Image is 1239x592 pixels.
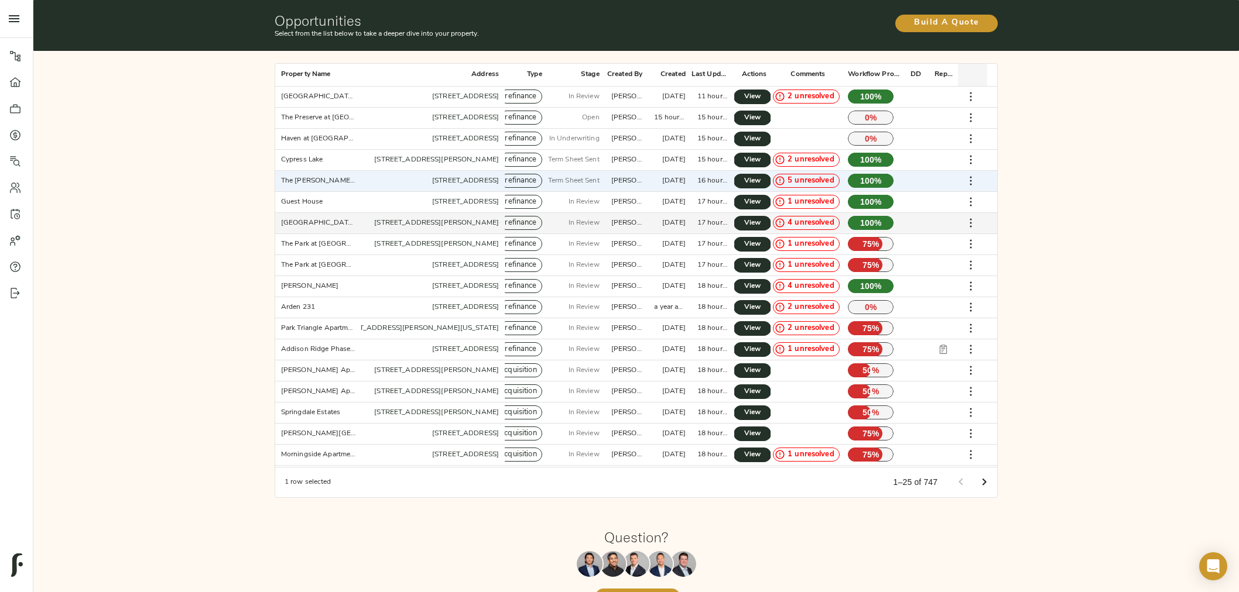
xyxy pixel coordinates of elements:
div: Cheema Village [281,429,355,439]
div: Cypress Lake [281,155,323,165]
p: Term Sheet Sent [548,154,600,165]
div: 6 days ago [662,387,686,397]
p: 100 [848,153,894,167]
a: [STREET_ADDRESS] [432,93,499,100]
p: 0 [848,132,894,146]
p: 100 [848,216,894,230]
div: 2 months ago [662,197,686,207]
div: zach@fulcrumlendingcorp.com [611,113,643,123]
span: % [870,301,877,313]
a: View [734,405,771,420]
p: In Review [569,281,600,291]
div: 18 hours ago [697,281,729,291]
div: 23 days ago [662,155,686,165]
span: refinance [500,91,541,102]
span: 2 unresolved [783,154,839,166]
div: zach@fulcrumlendingcorp.com [611,281,643,291]
div: 15 hours ago [697,113,729,123]
div: Created [660,63,686,86]
span: % [872,407,879,418]
span: % [874,175,882,187]
span: View [745,449,759,461]
span: refinance [500,112,541,123]
span: % [872,322,879,334]
div: DD [911,63,921,86]
div: 1 unresolved [773,195,840,209]
div: 15 hours ago [697,155,729,165]
div: zach@fulcrumlendingcorp.com [611,218,643,228]
span: View [745,238,759,250]
img: Kenneth Mendonça [600,551,626,577]
div: zach@fulcrumlendingcorp.com [611,323,643,333]
span: % [872,449,879,460]
p: 75 [848,342,894,356]
button: Go to next page [973,470,996,494]
span: View [745,322,759,335]
div: Property Name [281,63,331,86]
span: View [745,112,759,124]
a: View [734,111,771,125]
span: View [745,133,759,145]
a: [STREET_ADDRESS] [432,304,499,311]
div: Created By [607,63,642,86]
div: 18 hours ago [697,302,729,312]
span: 5 unresolved [783,175,839,187]
h1: Question? [604,529,668,545]
div: zach@fulcrumlendingcorp.com [611,429,643,439]
div: Comments [771,63,843,86]
div: Springdale Estates [281,408,340,418]
p: In Review [569,386,600,397]
span: View [745,428,759,440]
div: Powell Apartments [281,387,355,397]
p: Term Sheet Sent [548,175,600,186]
a: [STREET_ADDRESS][PERSON_NAME] [374,156,499,163]
a: [STREET_ADDRESS] [432,135,499,142]
span: View [745,364,759,377]
span: acquisition [495,449,541,460]
div: 1 unresolved [773,342,840,356]
div: The Park at Ferry Hill [281,260,355,270]
div: 6 days ago [662,429,686,439]
div: 7 days ago [662,260,686,270]
div: 18 hours ago [697,345,729,354]
div: Last Updated [692,63,729,86]
a: View [734,321,771,336]
span: refinance [500,154,541,166]
span: View [745,91,759,103]
div: 1 unresolved [773,448,840,462]
div: justin@fulcrumlendingcorp.com [611,176,643,186]
div: Report [929,63,958,86]
p: In Review [569,239,600,249]
a: [STREET_ADDRESS][PERSON_NAME] [374,219,499,226]
span: % [874,217,882,229]
span: % [872,386,879,397]
a: [STREET_ADDRESS][PERSON_NAME] [374,367,499,374]
div: zach@fulcrumlendingcorp.com [611,408,643,418]
span: acquisition [495,407,541,418]
div: 7 days ago [662,239,686,249]
p: 75 [848,448,894,462]
a: [STREET_ADDRESS][PERSON_NAME] [374,240,499,247]
p: In Review [569,302,600,312]
span: % [872,259,879,271]
span: % [874,154,882,166]
div: Stage [581,63,600,86]
p: In Review [569,365,600,376]
span: Build A Quote [907,16,986,30]
span: 1 unresolved [783,344,839,355]
p: In Review [569,449,600,460]
a: View [734,300,771,315]
div: zach@fulcrumlendingcorp.com [611,260,643,270]
div: The Byron on Peachtree [281,176,355,186]
div: Address [361,63,505,86]
div: Type [527,63,542,86]
a: View [734,258,771,273]
span: View [745,280,759,292]
div: Guest House [281,197,323,207]
div: 2 unresolved [773,90,840,104]
p: 75 [848,426,894,440]
div: 10 months ago [662,134,686,144]
span: View [745,175,759,187]
div: 4 unresolved [773,216,840,230]
div: The Park at Winslow [281,239,355,249]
